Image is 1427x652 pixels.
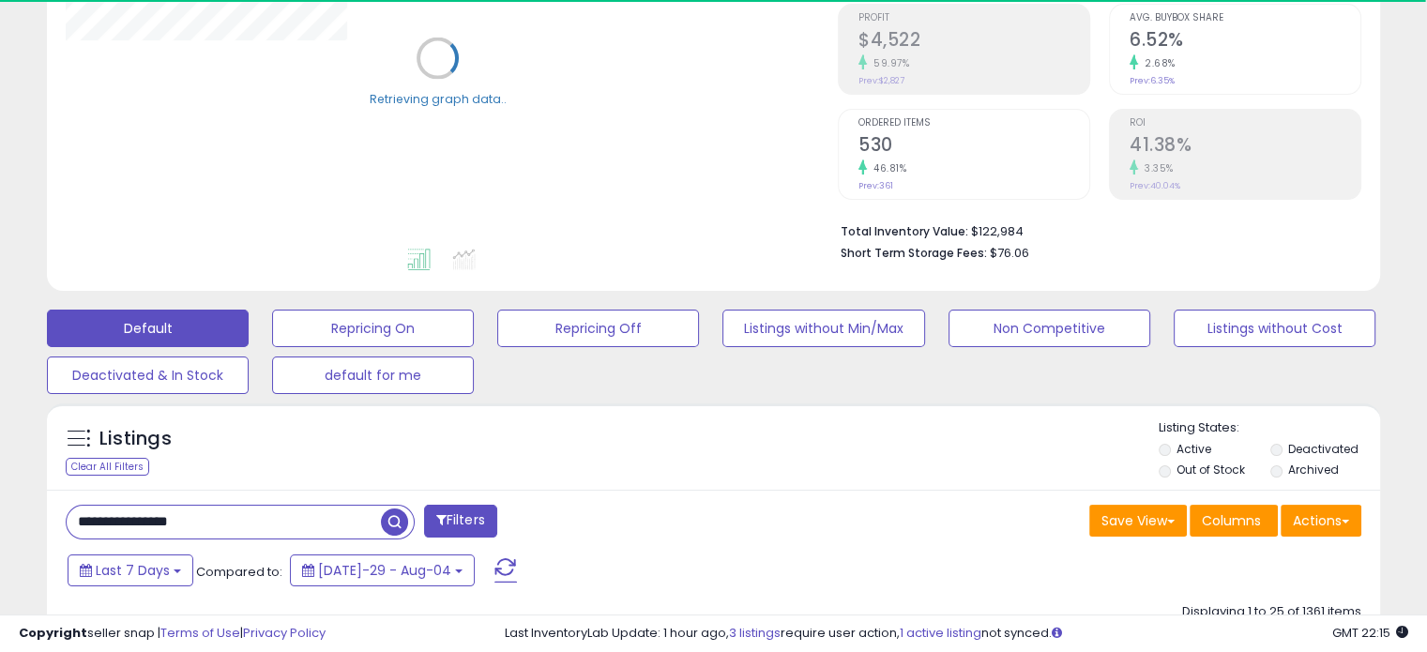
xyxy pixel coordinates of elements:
[1287,462,1338,478] label: Archived
[858,180,893,191] small: Prev: 361
[990,244,1029,262] span: $76.06
[858,134,1089,159] h2: 530
[1174,310,1375,347] button: Listings without Cost
[290,554,475,586] button: [DATE]-29 - Aug-04
[1089,505,1187,537] button: Save View
[1190,505,1278,537] button: Columns
[949,310,1150,347] button: Non Competitive
[19,624,87,642] strong: Copyright
[858,13,1089,23] span: Profit
[1182,603,1361,621] div: Displaying 1 to 25 of 1361 items
[272,356,474,394] button: default for me
[96,561,170,580] span: Last 7 Days
[99,426,172,452] h5: Listings
[68,554,193,586] button: Last 7 Days
[19,625,326,643] div: seller snap | |
[1130,180,1180,191] small: Prev: 40.04%
[272,310,474,347] button: Repricing On
[858,118,1089,129] span: Ordered Items
[196,563,282,581] span: Compared to:
[1130,75,1175,86] small: Prev: 6.35%
[370,90,507,107] div: Retrieving graph data..
[858,29,1089,54] h2: $4,522
[1177,441,1211,457] label: Active
[1138,161,1174,175] small: 3.35%
[497,310,699,347] button: Repricing Off
[1281,505,1361,537] button: Actions
[900,624,981,642] a: 1 active listing
[722,310,924,347] button: Listings without Min/Max
[1332,624,1408,642] span: 2025-08-12 22:15 GMT
[318,561,451,580] span: [DATE]-29 - Aug-04
[1177,462,1245,478] label: Out of Stock
[1130,134,1360,159] h2: 41.38%
[505,625,1408,643] div: Last InventoryLab Update: 1 hour ago, require user action, not synced.
[729,624,781,642] a: 3 listings
[841,223,968,239] b: Total Inventory Value:
[1287,441,1358,457] label: Deactivated
[867,56,909,70] small: 59.97%
[1138,56,1176,70] small: 2.68%
[858,75,904,86] small: Prev: $2,827
[1202,511,1261,530] span: Columns
[243,624,326,642] a: Privacy Policy
[867,161,906,175] small: 46.81%
[1130,29,1360,54] h2: 6.52%
[66,458,149,476] div: Clear All Filters
[1130,13,1360,23] span: Avg. Buybox Share
[47,356,249,394] button: Deactivated & In Stock
[841,219,1347,241] li: $122,984
[160,624,240,642] a: Terms of Use
[1130,118,1360,129] span: ROI
[47,310,249,347] button: Default
[841,245,987,261] b: Short Term Storage Fees:
[424,505,497,538] button: Filters
[1159,419,1380,437] p: Listing States:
